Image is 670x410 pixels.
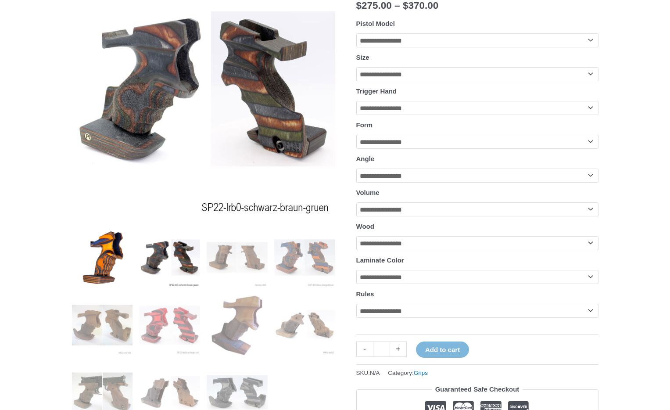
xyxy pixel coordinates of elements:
label: Laminate Color [356,256,404,264]
a: + [390,342,407,357]
img: Rink Grip for Sport Pistol - Image 4 [274,227,335,288]
label: Trigger Hand [356,87,397,95]
a: - [356,342,373,357]
img: Rink Grip for Sport Pistol - Image 5 [72,295,133,356]
img: Rink Grip for Sport Pistol - Image 2 [139,227,200,288]
input: Product quantity [373,342,390,357]
span: Category: [388,367,428,378]
button: Add to cart [416,342,469,358]
legend: Guaranteed Safe Checkout [432,383,523,396]
img: Rink Grip for Sport Pistol - Image 3 [207,227,268,288]
label: Volume [356,189,380,196]
label: Rules [356,290,374,298]
img: Rink Grip for Sport Pistol [72,227,133,288]
a: Grips [414,370,428,376]
label: Wood [356,223,374,230]
img: Rink Sport Pistol Grip [274,295,335,356]
label: Angle [356,155,375,162]
span: SKU: [356,367,380,378]
label: Pistol Model [356,20,395,27]
label: Size [356,54,369,61]
img: Rink Grip for Sport Pistol - Image 7 [207,295,268,356]
span: N/A [370,370,380,376]
label: Form [356,121,373,129]
img: Rink Grip for Sport Pistol - Image 6 [139,295,200,356]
